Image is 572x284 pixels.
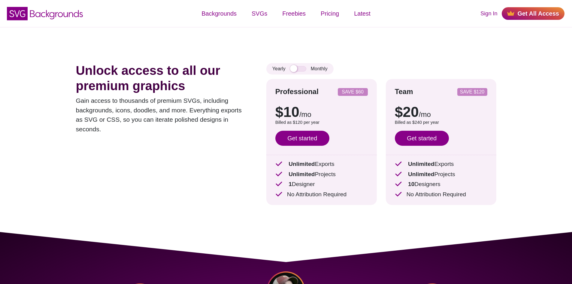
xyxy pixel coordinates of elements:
[395,170,487,179] p: Projects
[289,181,292,187] strong: 1
[395,160,487,169] p: Exports
[275,180,368,189] p: Designer
[266,63,334,75] div: Yearly Monthly
[289,171,315,177] strong: Unlimited
[395,190,487,199] p: No Attribution Required
[194,5,244,23] a: Backgrounds
[395,87,413,96] strong: Team
[275,105,368,119] p: $10
[275,5,313,23] a: Freebies
[460,90,485,94] p: SAVE $120
[395,105,487,119] p: $20
[244,5,275,23] a: SVGs
[419,110,431,118] span: /mo
[408,161,434,167] strong: Unlimited
[275,87,319,96] strong: Professional
[395,131,449,146] a: Get started
[289,161,315,167] strong: Unlimited
[395,119,487,126] p: Billed as $240 per year
[480,10,497,18] a: Sign In
[76,63,248,93] h1: Unlock access to all our premium graphics
[408,181,414,187] strong: 10
[313,5,347,23] a: Pricing
[275,190,368,199] p: No Attribution Required
[340,90,365,94] p: SAVE $60
[275,170,368,179] p: Projects
[395,180,487,189] p: Designers
[76,96,248,134] p: Gain access to thousands of premium SVGs, including backgrounds, icons, doodles, and more. Everyt...
[347,5,378,23] a: Latest
[275,160,368,169] p: Exports
[408,171,434,177] strong: Unlimited
[299,110,311,118] span: /mo
[502,7,564,20] a: Get All Access
[275,119,368,126] p: Billed as $120 per year
[275,131,329,146] a: Get started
